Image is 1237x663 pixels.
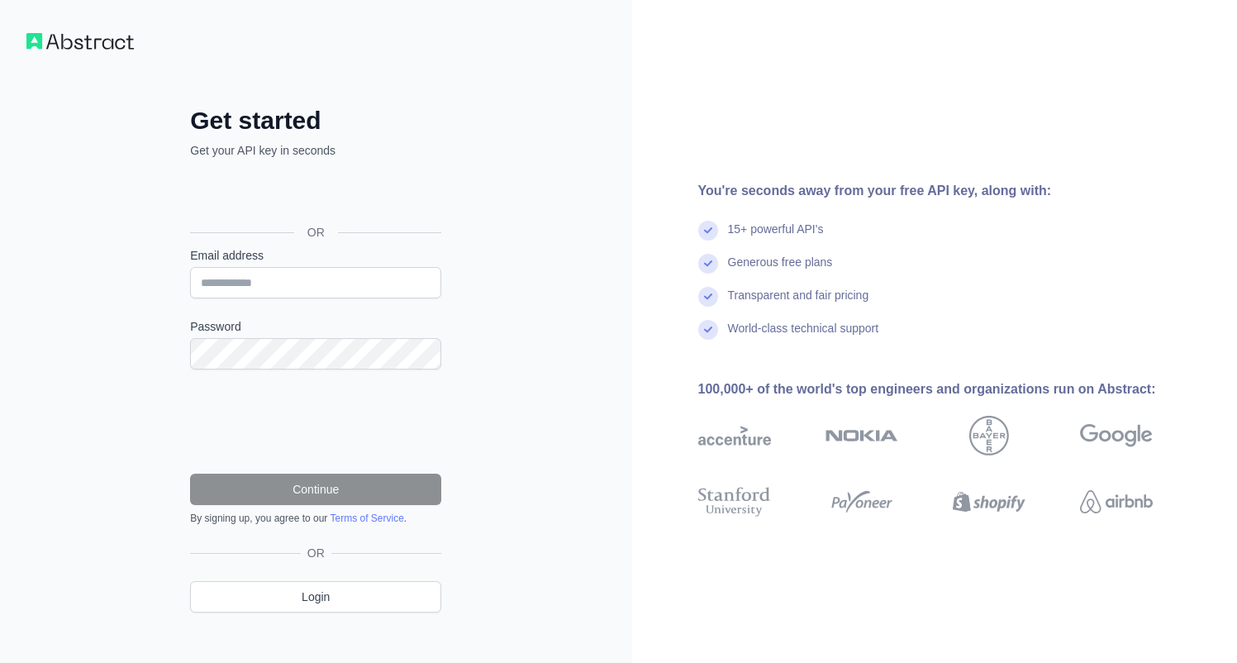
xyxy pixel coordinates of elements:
iframe: Sign in with Google Button [182,177,446,213]
img: Workflow [26,33,134,50]
label: Password [190,318,441,335]
img: payoneer [825,484,898,520]
img: stanford university [698,484,771,520]
img: bayer [969,416,1009,456]
img: check mark [698,287,718,307]
div: World-class technical support [728,320,879,353]
img: shopify [953,484,1025,520]
img: accenture [698,416,771,456]
div: 15+ powerful API's [728,221,824,254]
iframe: reCAPTCHA [190,389,441,454]
span: OR [294,224,338,241]
img: check mark [698,221,718,241]
div: 100,000+ of the world's top engineers and organizations run on Abstract: [698,379,1206,399]
div: Generous free plans [728,254,833,287]
div: By signing up, you agree to our . [190,512,441,525]
button: Continue [190,474,441,505]
img: nokia [825,416,898,456]
label: Email address [190,247,441,264]
a: Terms of Service [330,513,403,524]
img: airbnb [1080,484,1153,520]
div: You're seconds away from your free API key, along with: [698,181,1206,201]
p: Get your API key in seconds [190,142,441,159]
img: check mark [698,254,718,274]
h2: Get started [190,106,441,136]
img: google [1080,416,1153,456]
img: check mark [698,320,718,340]
span: OR [301,545,331,561]
div: Transparent and fair pricing [728,287,869,320]
a: Login [190,581,441,613]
